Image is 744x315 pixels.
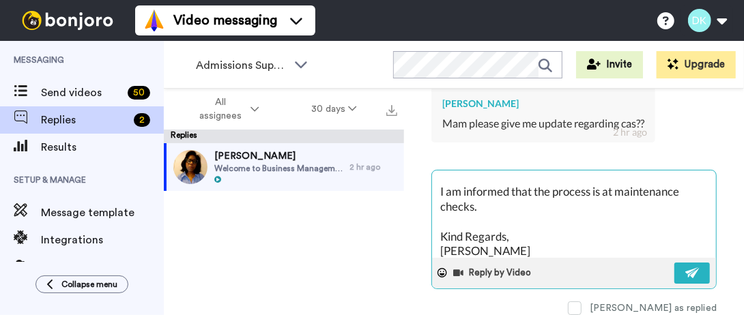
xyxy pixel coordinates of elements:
button: Invite [576,51,643,78]
span: Results [41,139,164,155]
a: [PERSON_NAME]Welcome to Business Management Top-Up2 hr ago [164,143,404,191]
img: send-white.svg [685,267,700,278]
div: Replies [164,130,404,143]
img: export.svg [386,105,397,116]
button: Export all results that match these filters now. [382,99,401,119]
div: 50 [128,86,150,100]
div: [PERSON_NAME] [442,97,644,110]
button: All assignees [167,90,285,128]
button: 30 days [285,97,383,121]
span: Integrations [41,232,164,248]
span: Collapse menu [61,279,117,290]
div: Mam please give me update regarding cas?? [442,116,644,132]
div: 2 [134,113,150,127]
span: Send videos [41,85,122,101]
span: All assignees [192,95,248,123]
img: vm-color.svg [143,10,165,31]
button: Collapse menu [35,275,128,293]
div: [PERSON_NAME] as replied [590,301,717,315]
span: Welcome to Business Management Top-Up [214,163,343,174]
span: Share library [41,259,164,275]
textarea: Hello, If you have not heard a response please contact the admissions team here: [EMAIL_ADDRESS][... [432,170,716,258]
span: Video messaging [173,11,277,30]
span: Admissions Support BM Top-Up [196,57,287,74]
img: 132394b9-83b5-4a36-9ef2-eab374eba054-thumb.jpg [173,150,208,184]
span: [PERSON_NAME] [214,149,343,163]
img: bj-logo-header-white.svg [16,11,119,30]
button: Upgrade [657,51,736,78]
button: Reply by Video [453,262,536,283]
div: 2 hr ago [613,125,647,139]
div: 2 hr ago [349,162,397,172]
span: Message template [41,205,164,221]
span: Replies [41,112,128,128]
